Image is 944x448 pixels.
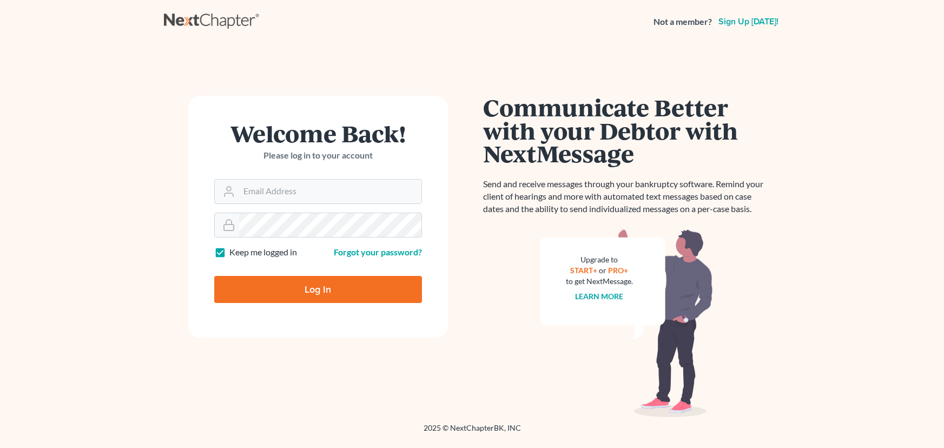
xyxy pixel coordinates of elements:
span: or [599,266,606,275]
strong: Not a member? [653,16,712,28]
a: START+ [570,266,597,275]
label: Keep me logged in [229,246,297,259]
a: Forgot your password? [334,247,422,257]
input: Email Address [239,180,421,203]
img: nextmessage_bg-59042aed3d76b12b5cd301f8e5b87938c9018125f34e5fa2b7a6b67550977c72.svg [540,228,713,418]
div: Upgrade to [566,254,633,265]
h1: Communicate Better with your Debtor with NextMessage [483,96,770,165]
div: 2025 © NextChapterBK, INC [164,423,781,442]
h1: Welcome Back! [214,122,422,145]
input: Log In [214,276,422,303]
a: Learn more [575,292,623,301]
a: Sign up [DATE]! [716,17,781,26]
a: PRO+ [608,266,628,275]
p: Send and receive messages through your bankruptcy software. Remind your client of hearings and mo... [483,178,770,215]
p: Please log in to your account [214,149,422,162]
div: to get NextMessage. [566,276,633,287]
